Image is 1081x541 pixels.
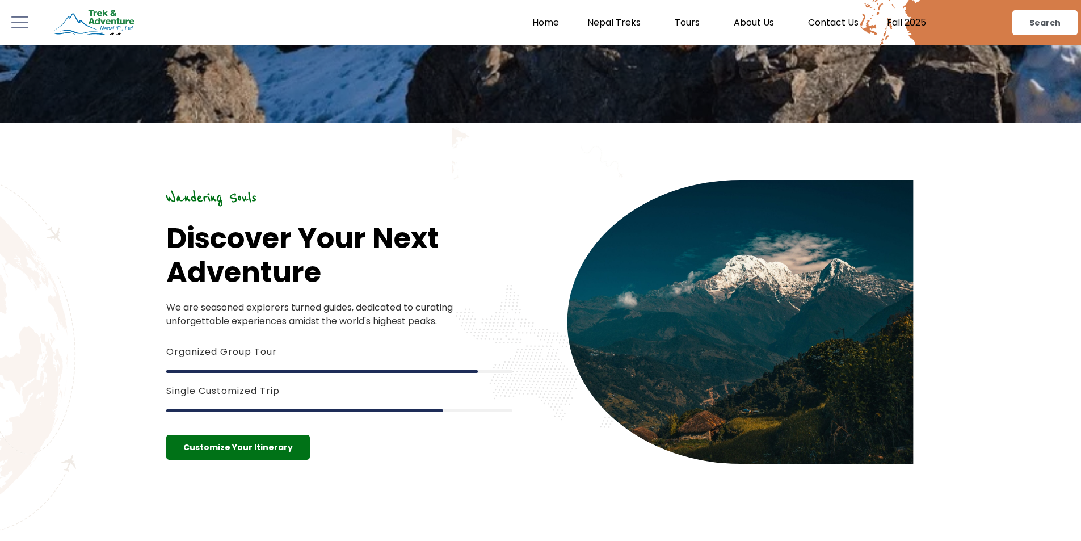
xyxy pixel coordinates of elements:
[51,7,136,39] img: Trek & Adventure Nepal
[166,384,512,398] h5: Single Customized Trip
[1029,19,1061,27] span: Search
[183,443,293,451] span: Customize Your Itinerary
[184,17,941,28] nav: Menu
[166,435,310,460] a: Customize Your Itinerary
[166,345,512,359] h5: Organized Group Tour
[661,17,720,28] a: Tours
[873,17,940,28] a: Fall 2025
[794,17,873,28] a: Contact Us
[166,184,512,210] h6: Wandering Souls
[166,221,512,290] h1: Discover Your Next Adventure
[720,17,794,28] a: About Us
[573,17,661,28] a: Nepal Treks
[1012,10,1078,35] a: Search
[518,17,573,28] a: Home
[166,301,453,328] span: We are seasoned explorers turned guides, dedicated to curating unforgettable experiences amidst t...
